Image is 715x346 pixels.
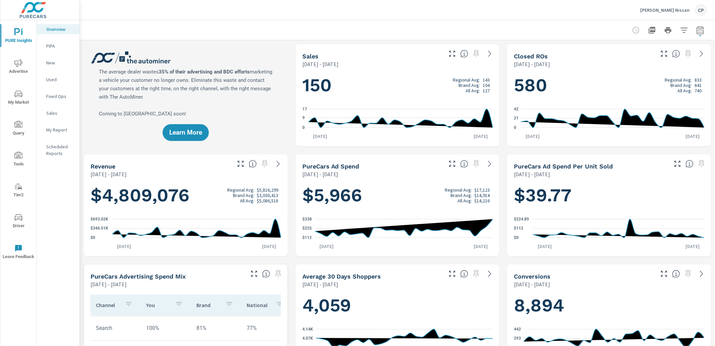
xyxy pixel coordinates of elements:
div: Scheduled Reports [37,142,79,158]
p: [DATE] - [DATE] [302,60,339,68]
td: 100% [141,319,191,337]
h5: PureCars Ad Spend [302,163,359,170]
p: 740 [695,88,702,93]
span: My Market [2,90,35,106]
a: See more details in report [696,48,707,59]
span: Tools [2,152,35,168]
div: Used [37,75,79,85]
h5: Average 30 Days Shoppers [302,273,381,280]
span: Select a preset date range to save this widget [471,48,482,59]
text: 0 [302,125,305,130]
p: All Avg: [240,198,254,203]
p: [DATE] - [DATE] [302,170,339,178]
h5: PureCars Ad Spend Per Unit Sold [514,163,613,170]
span: Select a preset date range to save this widget [259,158,270,169]
p: [DATE] [308,133,332,140]
p: [DATE] [315,243,338,250]
div: My Report [37,125,79,135]
text: $693.02K [91,217,108,221]
p: Brand Avg: [233,193,254,198]
h5: PureCars Advertising Spend Mix [91,273,186,280]
p: $5,086,518 [257,198,278,203]
span: Number of Repair Orders Closed by the selected dealership group over the selected time range. [So... [672,50,680,58]
h1: $5,966 [302,184,493,207]
text: 21 [514,116,519,121]
p: [DATE] [681,243,704,250]
text: 4.07K [302,336,313,341]
text: 9 [302,115,305,120]
text: $224.89 [514,217,529,221]
p: Brand [196,302,220,308]
text: 42 [514,107,519,111]
p: Brand Avg: [451,193,472,198]
h5: Closed ROs [514,53,548,60]
span: Total cost of media for all PureCars channels for the selected dealership group over the selected... [460,160,468,168]
a: See more details in report [273,158,284,169]
text: 0 [514,125,516,130]
button: Learn More [163,124,209,141]
span: Select a preset date range to save this widget [471,158,482,169]
div: PIPA [37,41,79,51]
h1: 8,894 [514,294,704,317]
span: Advertise [2,59,35,76]
button: Make Fullscreen [447,268,458,279]
button: Make Fullscreen [447,158,458,169]
p: 127 [483,88,490,93]
span: The number of dealer-specified goals completed by a visitor. [Source: This data is provided by th... [672,270,680,278]
div: Sales [37,108,79,118]
p: You [146,302,170,308]
p: Regional Avg: [227,187,254,193]
td: 81% [191,319,241,337]
p: [PERSON_NAME] Nissan [640,7,690,13]
p: 833 [695,77,702,83]
a: See more details in report [484,158,495,169]
p: PIPA [46,43,74,49]
p: 104 [483,83,490,88]
td: Search [91,319,141,337]
h5: Sales [302,53,318,60]
p: Regional Avg: [445,187,472,193]
h1: $4,809,076 [91,184,281,207]
p: [DATE] [112,243,136,250]
text: $0 [91,235,95,240]
p: All Avg: [677,88,692,93]
text: $346.51K [91,226,108,231]
p: $3,030,413 [257,193,278,198]
p: Regional Avg: [453,77,480,83]
span: Select a preset date range to save this widget [683,268,694,279]
span: Query [2,121,35,137]
p: $14,914 [474,193,490,198]
div: New [37,58,79,68]
p: $14,216 [474,198,490,203]
p: Used [46,76,74,83]
p: Fixed Ops [46,93,74,100]
button: Make Fullscreen [235,158,246,169]
p: [DATE] [521,133,545,140]
span: Driver [2,213,35,230]
p: New [46,59,74,66]
p: $5,816,299 [257,187,278,193]
text: 4.14K [302,327,313,332]
text: 442 [514,327,521,332]
p: My Report [46,127,74,133]
p: Brand Avg: [459,83,480,88]
div: Fixed Ops [37,91,79,101]
p: 641 [695,83,702,88]
h5: Conversions [514,273,550,280]
td: 77% [241,319,292,337]
div: nav menu [0,20,37,267]
a: See more details in report [484,48,495,59]
text: $225 [302,226,312,231]
span: PURE Insights [2,28,35,45]
span: Tier2 [2,183,35,199]
p: [DATE] [681,133,704,140]
text: 17 [302,107,307,111]
p: [DATE] [469,243,492,250]
p: $17,123 [474,187,490,193]
span: Learn More [169,130,202,136]
button: Make Fullscreen [659,268,669,279]
span: Select a preset date range to save this widget [273,268,284,279]
p: [DATE] - [DATE] [514,280,550,288]
text: $0 [514,235,519,240]
p: [DATE] - [DATE] [514,60,550,68]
